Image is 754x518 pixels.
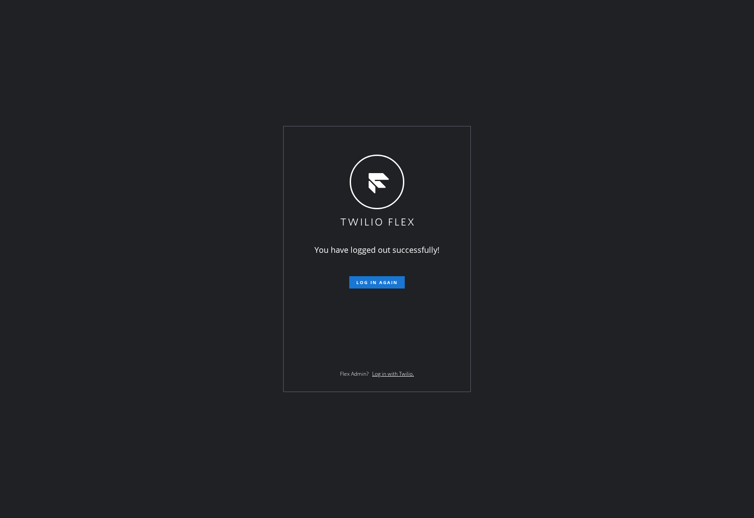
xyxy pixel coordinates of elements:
a: Log in with Twilio. [372,370,414,377]
span: You have logged out successfully! [314,244,440,255]
span: Log in again [356,279,398,285]
span: Flex Admin? [340,370,369,377]
button: Log in again [349,276,405,289]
